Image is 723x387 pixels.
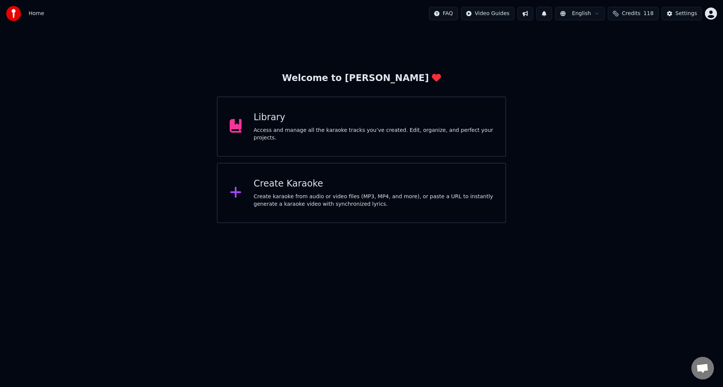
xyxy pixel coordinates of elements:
div: Welcome to [PERSON_NAME] [282,72,441,84]
button: Credits118 [608,7,658,20]
div: Access and manage all the karaoke tracks you’ve created. Edit, organize, and perfect your projects. [254,127,494,142]
div: Create Karaoke [254,178,494,190]
span: Credits [622,10,640,17]
div: Create karaoke from audio or video files (MP3, MP4, and more), or paste a URL to instantly genera... [254,193,494,208]
button: Settings [662,7,702,20]
img: youka [6,6,21,21]
div: Settings [676,10,697,17]
button: Video Guides [461,7,514,20]
span: 118 [644,10,654,17]
nav: breadcrumb [29,10,44,17]
span: Home [29,10,44,17]
button: FAQ [429,7,458,20]
div: Open chat [691,357,714,379]
div: Library [254,112,494,124]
